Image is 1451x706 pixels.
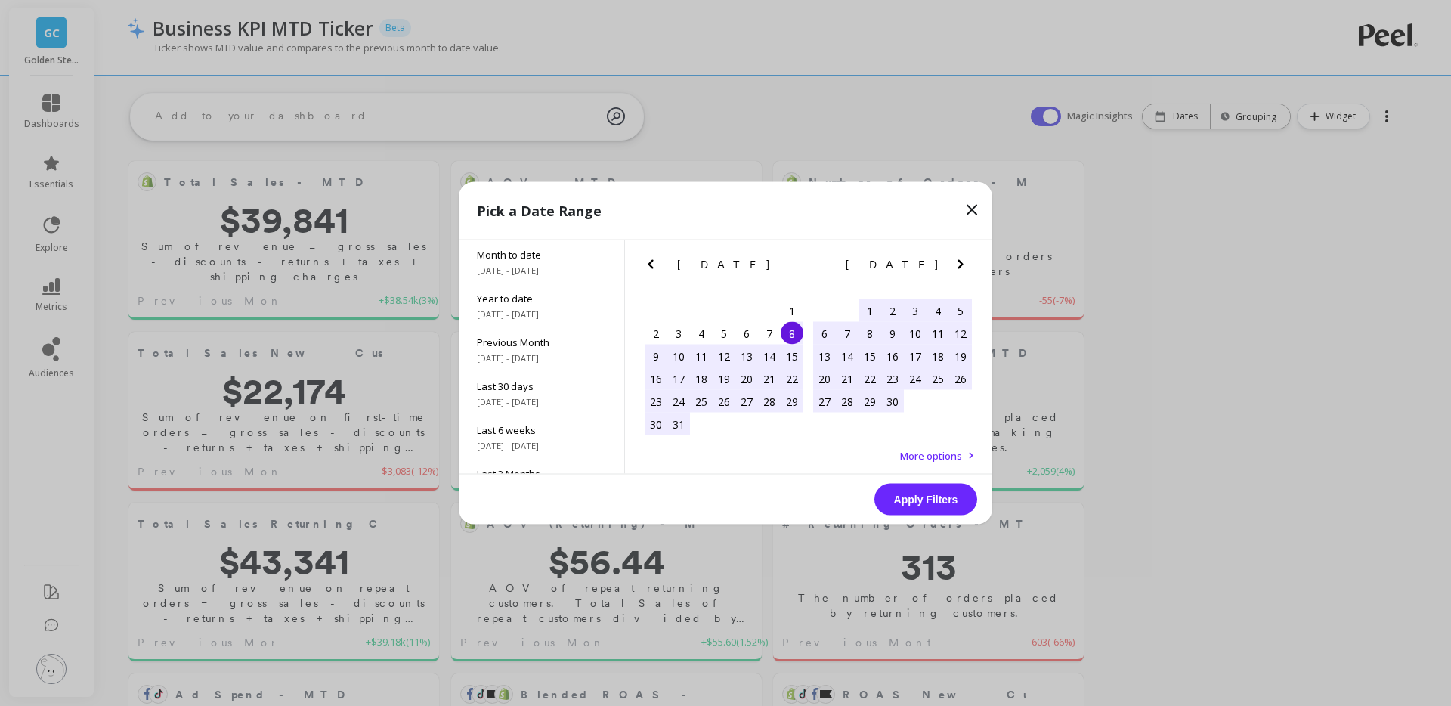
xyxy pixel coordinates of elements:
[645,322,667,345] div: Choose Sunday, March 2nd, 2025
[781,322,803,345] div: Choose Saturday, March 8th, 2025
[667,322,690,345] div: Choose Monday, March 3rd, 2025
[642,255,666,280] button: Previous Month
[677,259,772,271] span: [DATE]
[713,390,735,413] div: Choose Wednesday, March 26th, 2025
[949,345,972,367] div: Choose Saturday, April 19th, 2025
[477,467,606,481] span: Last 3 Months
[690,390,713,413] div: Choose Tuesday, March 25th, 2025
[758,322,781,345] div: Choose Friday, March 7th, 2025
[477,352,606,364] span: [DATE] - [DATE]
[781,367,803,390] div: Choose Saturday, March 22nd, 2025
[900,449,962,463] span: More options
[859,367,881,390] div: Choose Tuesday, April 22nd, 2025
[859,345,881,367] div: Choose Tuesday, April 15th, 2025
[690,367,713,390] div: Choose Tuesday, March 18th, 2025
[713,345,735,367] div: Choose Wednesday, March 12th, 2025
[949,299,972,322] div: Choose Saturday, April 5th, 2025
[690,345,713,367] div: Choose Tuesday, March 11th, 2025
[881,390,904,413] div: Choose Wednesday, April 30th, 2025
[874,484,977,516] button: Apply Filters
[713,367,735,390] div: Choose Wednesday, March 19th, 2025
[881,299,904,322] div: Choose Wednesday, April 2nd, 2025
[667,367,690,390] div: Choose Monday, March 17th, 2025
[783,255,807,280] button: Next Month
[836,367,859,390] div: Choose Monday, April 21st, 2025
[836,390,859,413] div: Choose Monday, April 28th, 2025
[813,299,972,413] div: month 2025-04
[904,299,927,322] div: Choose Thursday, April 3rd, 2025
[477,265,606,277] span: [DATE] - [DATE]
[645,345,667,367] div: Choose Sunday, March 9th, 2025
[836,322,859,345] div: Choose Monday, April 7th, 2025
[758,390,781,413] div: Choose Friday, March 28th, 2025
[477,248,606,262] span: Month to date
[735,345,758,367] div: Choose Thursday, March 13th, 2025
[477,423,606,437] span: Last 6 weeks
[846,259,940,271] span: [DATE]
[667,345,690,367] div: Choose Monday, March 10th, 2025
[881,345,904,367] div: Choose Wednesday, April 16th, 2025
[881,322,904,345] div: Choose Wednesday, April 9th, 2025
[836,345,859,367] div: Choose Monday, April 14th, 2025
[927,367,949,390] div: Choose Friday, April 25th, 2025
[781,299,803,322] div: Choose Saturday, March 1st, 2025
[813,390,836,413] div: Choose Sunday, April 27th, 2025
[781,345,803,367] div: Choose Saturday, March 15th, 2025
[810,255,834,280] button: Previous Month
[477,440,606,452] span: [DATE] - [DATE]
[477,336,606,349] span: Previous Month
[949,367,972,390] div: Choose Saturday, April 26th, 2025
[735,322,758,345] div: Choose Thursday, March 6th, 2025
[859,299,881,322] div: Choose Tuesday, April 1st, 2025
[477,379,606,393] span: Last 30 days
[904,322,927,345] div: Choose Thursday, April 10th, 2025
[904,367,927,390] div: Choose Thursday, April 24th, 2025
[813,345,836,367] div: Choose Sunday, April 13th, 2025
[927,345,949,367] div: Choose Friday, April 18th, 2025
[813,367,836,390] div: Choose Sunday, April 20th, 2025
[927,299,949,322] div: Choose Friday, April 4th, 2025
[781,390,803,413] div: Choose Saturday, March 29th, 2025
[690,322,713,345] div: Choose Tuesday, March 4th, 2025
[904,345,927,367] div: Choose Thursday, April 17th, 2025
[645,390,667,413] div: Choose Sunday, March 23rd, 2025
[949,322,972,345] div: Choose Saturday, April 12th, 2025
[758,345,781,367] div: Choose Friday, March 14th, 2025
[735,367,758,390] div: Choose Thursday, March 20th, 2025
[813,322,836,345] div: Choose Sunday, April 6th, 2025
[859,322,881,345] div: Choose Tuesday, April 8th, 2025
[881,367,904,390] div: Choose Wednesday, April 23rd, 2025
[477,308,606,320] span: [DATE] - [DATE]
[951,255,976,280] button: Next Month
[645,299,803,435] div: month 2025-03
[645,367,667,390] div: Choose Sunday, March 16th, 2025
[758,367,781,390] div: Choose Friday, March 21st, 2025
[859,390,881,413] div: Choose Tuesday, April 29th, 2025
[645,413,667,435] div: Choose Sunday, March 30th, 2025
[477,292,606,305] span: Year to date
[667,390,690,413] div: Choose Monday, March 24th, 2025
[713,322,735,345] div: Choose Wednesday, March 5th, 2025
[667,413,690,435] div: Choose Monday, March 31st, 2025
[477,200,602,221] p: Pick a Date Range
[927,322,949,345] div: Choose Friday, April 11th, 2025
[477,396,606,408] span: [DATE] - [DATE]
[735,390,758,413] div: Choose Thursday, March 27th, 2025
